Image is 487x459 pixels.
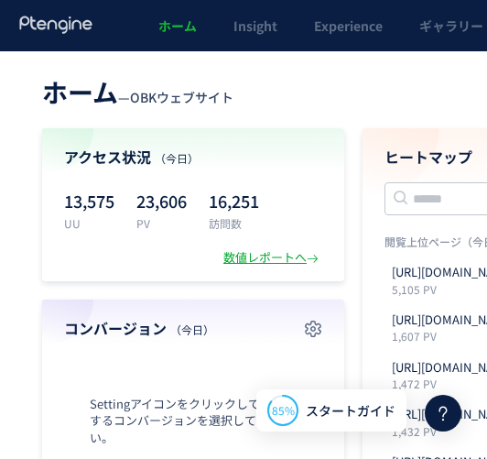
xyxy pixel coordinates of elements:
[223,249,322,267] div: 数値レポートへ
[314,16,383,35] span: Experience
[64,215,114,231] p: UU
[306,401,395,421] span: スタートガイド
[419,16,483,35] span: ギャラリー
[136,186,187,215] p: 23,606
[64,147,322,168] h4: アクセス状況
[155,150,199,166] span: （今日）
[130,88,233,106] span: OBKウェブサイト
[209,186,259,215] p: 16,251
[42,73,118,110] span: ホーム
[170,322,214,337] span: （今日）
[272,402,295,418] span: 85%
[136,215,187,231] p: PV
[64,396,322,447] span: Settingアイコンをクリックして、表示するコンバージョンを選択してください。
[233,16,277,35] span: Insight
[64,186,114,215] p: 13,575
[158,16,197,35] span: ホーム
[42,73,233,110] div: —
[64,318,322,339] h4: コンバージョン
[209,215,259,231] p: 訪問数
